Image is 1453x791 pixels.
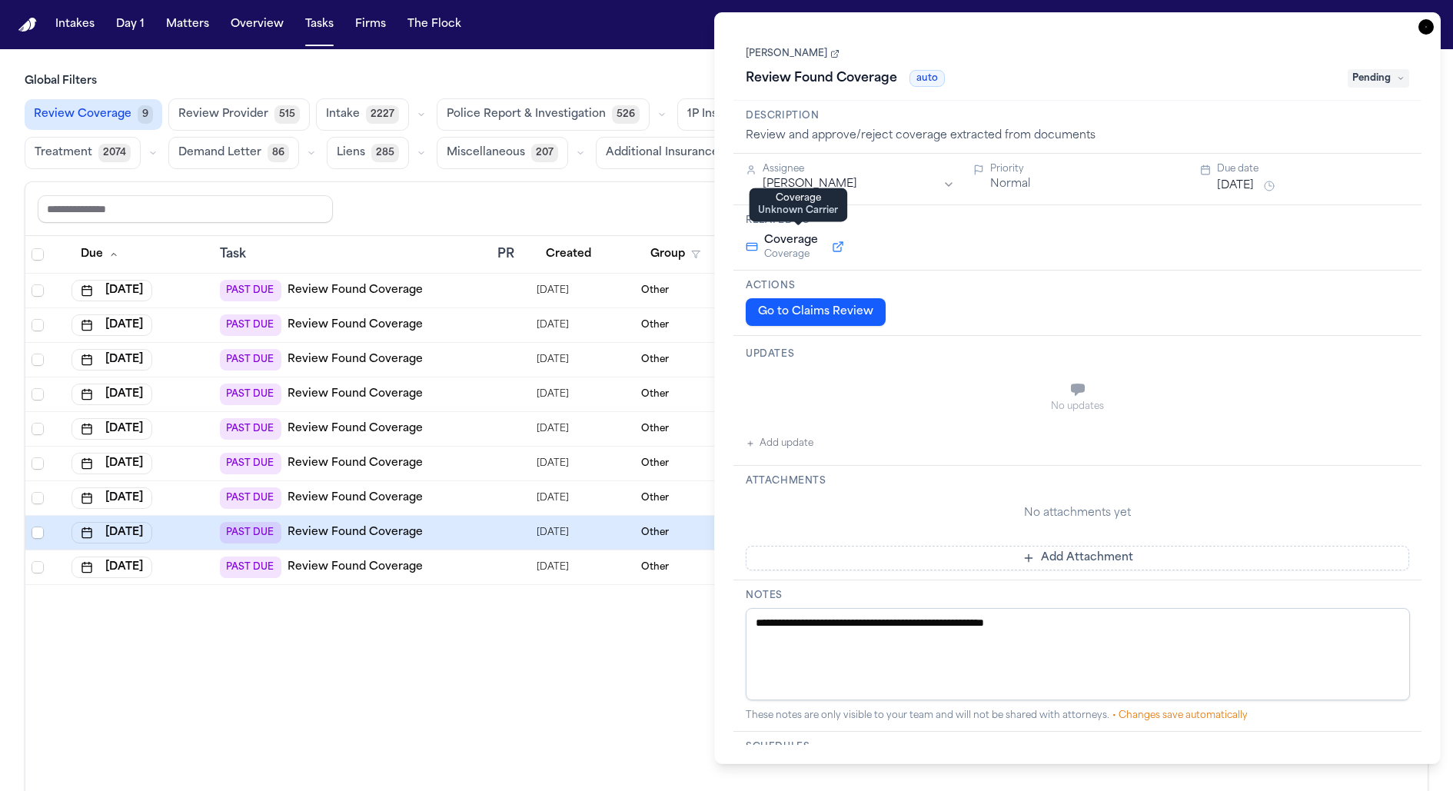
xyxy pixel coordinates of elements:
h3: Related to [746,214,1409,227]
div: Assignee [763,163,955,175]
span: 9 [138,105,153,124]
span: 86 [268,144,289,162]
span: 1P Insurance [687,107,756,122]
div: No updates [746,400,1409,413]
div: Unknown Carrier [758,204,838,217]
button: Normal [990,177,1030,192]
button: 1P Insurance336 [677,98,800,131]
div: These notes are only visible to your team and will not be shared with attorneys. [746,710,1409,722]
span: Review Coverage [34,107,131,122]
h3: Attachments [746,475,1409,487]
span: Miscellaneous [447,145,525,161]
h1: Review Found Coverage [740,66,903,91]
span: Review Provider [178,107,268,122]
div: No attachments yet [746,506,1409,521]
div: Due date [1217,163,1409,175]
button: Go to Claims Review [746,298,886,326]
button: Firms [349,11,392,38]
button: Matters [160,11,215,38]
button: Intakes [49,11,101,38]
span: • Changes save automatically [1112,711,1248,720]
span: Liens [337,145,365,161]
button: [DATE] [71,557,152,578]
button: [DATE] [1217,178,1254,194]
span: 2074 [98,144,131,162]
h3: Description [746,110,1409,122]
button: Demand Letter86 [168,137,299,169]
span: Pending [1348,69,1409,88]
button: Day 1 [110,11,151,38]
button: Intake2227 [316,98,409,131]
button: Add Attachment [746,546,1409,570]
button: Snooze task [1260,177,1278,195]
button: Review Provider515 [168,98,310,131]
span: 515 [274,105,300,124]
button: Miscellaneous207 [437,137,568,169]
button: Police Report & Investigation526 [437,98,650,131]
h3: Notes [746,590,1409,602]
span: 526 [612,105,640,124]
div: Coverage [758,192,838,204]
span: 285 [371,144,399,162]
button: The Flock [401,11,467,38]
button: Liens285 [327,137,409,169]
span: Treatment [35,145,92,161]
button: Overview [224,11,290,38]
a: [PERSON_NAME] [746,48,840,60]
span: Coverage [764,233,818,248]
span: Police Report & Investigation [447,107,606,122]
img: Finch Logo [18,18,37,32]
span: Intake [326,107,360,122]
button: Add update [746,434,813,453]
h3: Schedules [746,741,1409,753]
span: Coverage [764,248,818,261]
button: Additional Insurance0 [596,137,750,169]
a: Home [18,18,37,32]
span: 207 [531,144,558,162]
h3: Actions [746,280,1409,292]
span: auto [909,70,945,87]
span: 2227 [366,105,399,124]
h3: Global Filters [25,74,1428,89]
h3: Updates [746,348,1409,361]
button: Tasks [299,11,340,38]
div: Review and approve/reject coverage extracted from documents [746,128,1409,144]
div: Priority [990,163,1182,175]
button: Review Coverage9 [25,99,162,130]
span: Demand Letter [178,145,261,161]
button: Treatment2074 [25,137,141,169]
span: Additional Insurance [606,145,719,161]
